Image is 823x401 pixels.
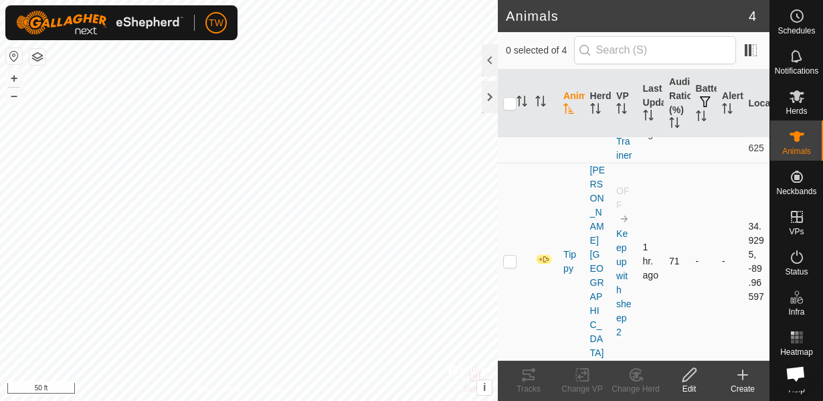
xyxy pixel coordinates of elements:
a: Help [770,362,823,399]
p-sorticon: Activate to sort [517,98,527,108]
span: OFF [616,185,629,210]
span: Animals [782,147,811,155]
div: Open chat [778,355,814,392]
span: Tippy [563,248,579,276]
a: Privacy Policy [196,384,246,396]
th: Last Updated [638,70,664,138]
span: i [483,382,486,393]
th: Alerts [717,70,743,138]
div: Edit [662,383,716,395]
td: - [717,163,743,360]
span: Help [788,386,805,394]
div: Change Herd [609,383,662,395]
th: Audio Ratio (%) [664,70,690,138]
img: Gallagher Logo [16,11,183,35]
td: - [691,163,717,360]
button: Reset Map [6,48,22,64]
button: – [6,88,22,104]
th: Battery [691,70,717,138]
p-sorticon: Activate to sort [722,105,733,116]
p-sorticon: Activate to sort [669,119,680,130]
div: Tracks [502,383,555,395]
div: Create [716,383,769,395]
p-sorticon: Activate to sort [696,112,707,123]
p-sorticon: Activate to sort [590,105,601,116]
button: i [477,380,492,395]
th: Animal [558,70,584,138]
span: Sep 27, 2025, 11:05 AM [643,242,658,280]
span: VPs [789,228,804,236]
span: Herds [786,107,807,115]
span: 0 selected of 4 [506,44,574,58]
a: Heifer Trainer [616,108,632,161]
p-sorticon: Activate to sort [643,112,654,123]
span: 71 [669,256,680,266]
a: Keep up with sheep 2 [616,228,632,337]
span: Heatmap [780,348,813,356]
a: Contact Us [262,384,302,396]
img: to [619,214,630,224]
span: Neckbands [776,187,816,195]
p-sorticon: Activate to sort [563,105,574,116]
span: Notifications [775,67,818,75]
span: 4 [749,6,756,26]
span: Sep 27, 2025, 11:35 AM [643,86,658,139]
td: 34.9295, -89.96597 [743,163,770,360]
p-sorticon: Activate to sort [535,98,546,108]
p-sorticon: Activate to sort [616,105,627,116]
button: Map Layers [29,49,45,65]
span: Schedules [778,27,815,35]
button: + [6,70,22,86]
img: In Progress [535,254,553,265]
div: [PERSON_NAME][GEOGRAPHIC_DATA] [590,163,606,360]
div: Change VP [555,383,609,395]
input: Search (S) [574,36,736,64]
span: Status [785,268,808,276]
span: TW [209,16,223,30]
th: Herd [585,70,611,138]
th: Location [743,70,770,138]
h2: Animals [506,8,749,24]
th: VP [611,70,637,138]
span: Infra [788,308,804,316]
